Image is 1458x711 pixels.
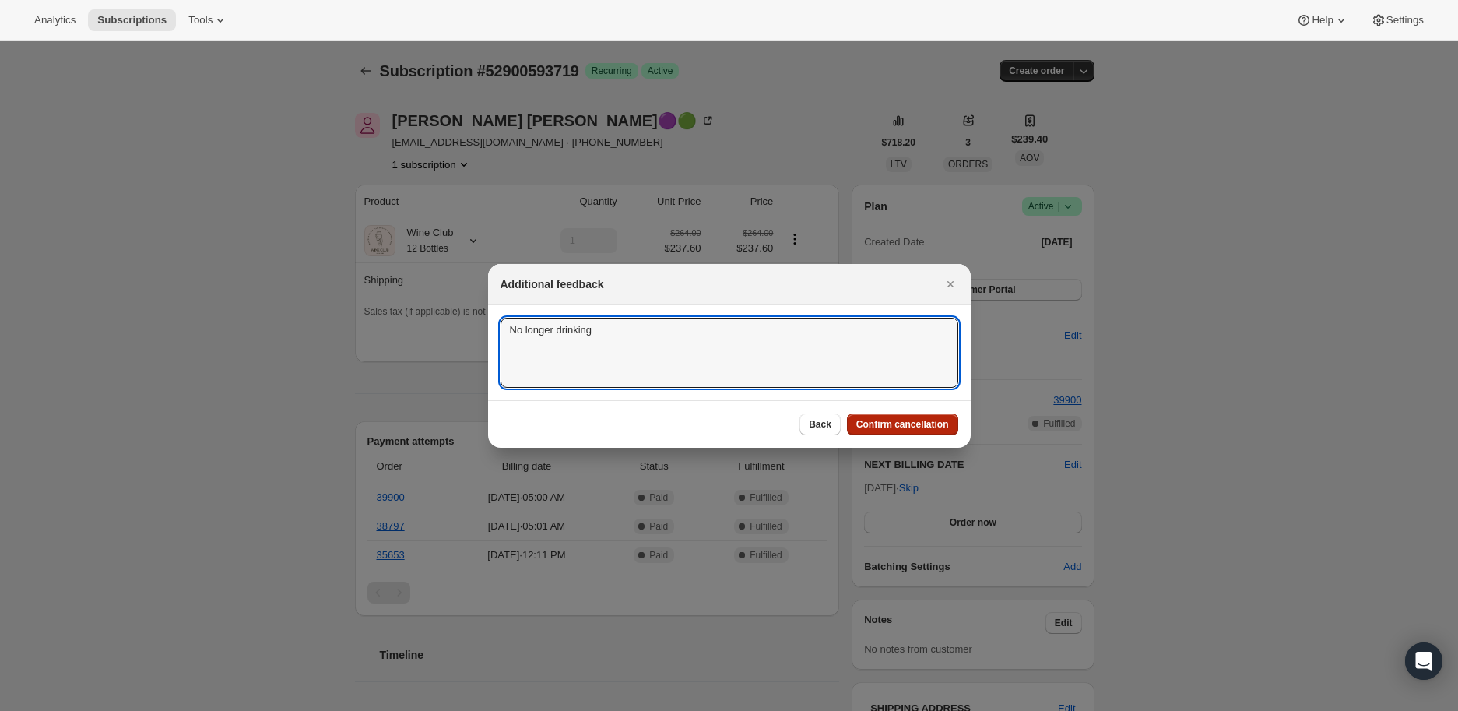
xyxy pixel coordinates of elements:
textarea: No longer drinking [501,318,958,388]
button: Analytics [25,9,85,31]
span: Tools [188,14,213,26]
button: Tools [179,9,237,31]
div: Open Intercom Messenger [1405,642,1442,680]
span: Confirm cancellation [856,418,949,431]
button: Back [799,414,841,435]
button: Subscriptions [88,9,176,31]
span: Help [1312,14,1333,26]
span: Analytics [34,14,76,26]
button: Confirm cancellation [847,414,958,435]
button: Close [940,273,961,295]
button: Settings [1361,9,1433,31]
button: Help [1287,9,1358,31]
span: Settings [1386,14,1424,26]
span: Subscriptions [97,14,167,26]
span: Back [809,418,831,431]
h2: Additional feedback [501,276,604,292]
